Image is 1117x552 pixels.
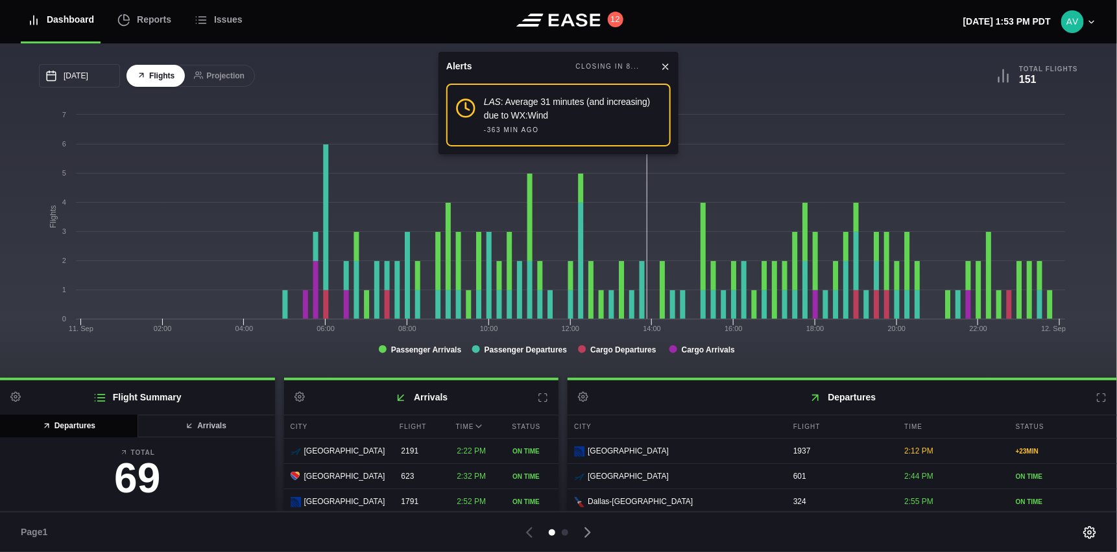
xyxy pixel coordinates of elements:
button: Flights [126,65,185,87]
div: Flight [393,415,446,438]
text: 06:00 [317,325,335,332]
b: 151 [1019,74,1037,85]
text: 4 [62,198,66,206]
h2: Departures [568,380,1117,415]
div: 1937 [787,439,895,463]
div: 1791 [394,489,447,514]
button: Projection [184,65,255,87]
div: Alerts [446,60,472,73]
tspan: Passenger Departures [485,345,568,354]
img: 9eca6f7b035e9ca54b5c6e3bab63db89 [1061,10,1084,33]
span: 2:52 PM [457,497,486,506]
div: : Average 31 minutes (and increasing) due to WX:Wind [484,95,662,122]
text: 16:00 [725,325,743,332]
tspan: Flights [49,205,58,228]
div: ON TIME [512,446,552,456]
tspan: Passenger Arrivals [391,345,462,354]
div: ON TIME [1016,497,1111,507]
span: [GEOGRAPHIC_DATA] [304,496,385,507]
button: Arrivals [137,415,275,437]
div: City [568,415,784,438]
div: + 23 MIN [1016,446,1111,456]
text: 22:00 [970,325,988,332]
div: ON TIME [1016,472,1111,481]
text: 04:00 [235,325,254,332]
b: Total Flights [1019,65,1078,73]
text: 10:00 [480,325,498,332]
div: 623 [394,464,447,489]
span: [GEOGRAPHIC_DATA] [588,470,669,482]
span: [GEOGRAPHIC_DATA] [588,445,669,457]
button: 12 [608,12,623,27]
h2: Arrivals [284,380,559,415]
text: 0 [62,315,66,323]
tspan: Cargo Arrivals [682,345,736,354]
em: LAS [484,97,501,107]
div: Flight [787,415,895,438]
input: mm/dd/yyyy [39,64,120,87]
div: City [284,415,390,438]
text: 18:00 [806,325,824,332]
span: 2:44 PM [904,472,933,481]
span: [GEOGRAPHIC_DATA] [304,445,385,457]
span: 2:32 PM [457,472,486,481]
a: Total69 [10,448,265,505]
text: 5 [62,169,66,177]
text: 3 [62,227,66,235]
span: [GEOGRAPHIC_DATA] [304,470,385,482]
h3: 69 [10,457,265,499]
tspan: Cargo Departures [590,345,656,354]
div: -363 MIN AGO [484,125,539,135]
text: 6 [62,140,66,148]
text: 08:00 [398,325,416,332]
text: 2 [62,257,66,264]
div: 601 [787,464,895,489]
div: Status [1009,415,1117,438]
text: 14:00 [643,325,662,332]
tspan: 12. Sep [1041,325,1066,332]
text: 1 [62,286,66,293]
div: 2191 [394,439,447,463]
text: 20:00 [888,325,906,332]
text: 12:00 [562,325,580,332]
span: Page 1 [21,525,53,539]
p: [DATE] 1:53 PM PDT [963,15,1051,29]
span: 2:22 PM [457,446,486,455]
div: Time [450,415,503,438]
tspan: 11. Sep [69,325,93,332]
span: 2:12 PM [904,446,933,455]
div: Status [505,415,558,438]
text: 7 [62,111,66,119]
text: 02:00 [154,325,172,332]
span: 2:55 PM [904,497,933,506]
div: ON TIME [512,497,552,507]
div: Time [898,415,1005,438]
span: Dallas-[GEOGRAPHIC_DATA] [588,496,693,507]
div: 324 [787,489,895,514]
div: CLOSING IN 8... [576,62,640,72]
div: ON TIME [512,472,552,481]
b: Total [10,448,265,457]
